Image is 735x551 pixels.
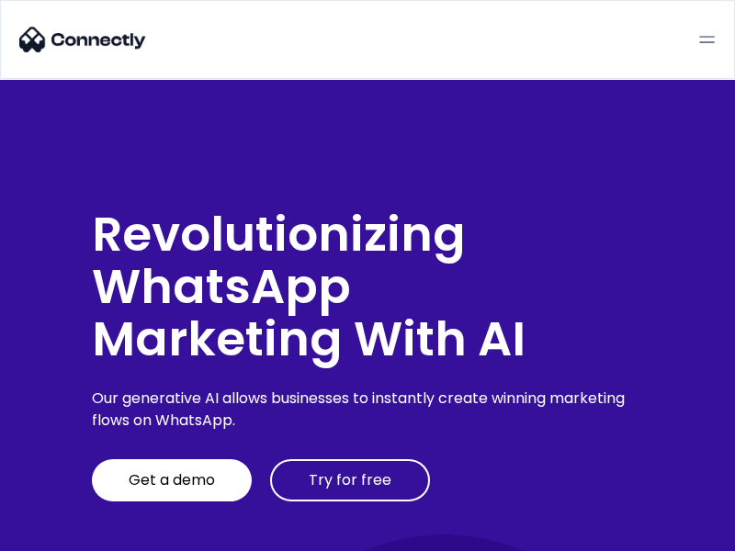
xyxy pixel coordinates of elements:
div: Get a demo [129,471,215,489]
aside: Language selected: English [18,519,110,545]
div: Our generative AI allows businesses to instantly create winning marketing flows on WhatsApp. [92,388,643,432]
a: Get a demo [92,459,252,501]
img: Hamburger icon for menu [697,30,716,49]
div: menu [697,14,716,65]
a: Try for free [270,459,430,501]
div: Revolutionizing WhatsApp Marketing With AI [92,208,643,365]
ul: Language list [37,519,110,545]
div: Try for free [309,471,391,489]
img: Connectly Logo [19,27,146,52]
